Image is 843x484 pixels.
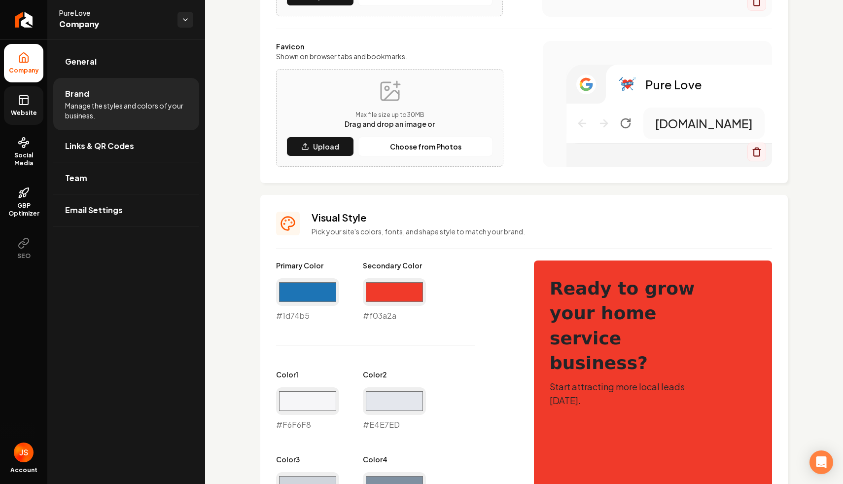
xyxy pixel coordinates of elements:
[618,74,637,94] img: Logo
[655,115,753,131] p: [DOMAIN_NAME]
[4,151,43,167] span: Social Media
[4,179,43,225] a: GBP Optimizer
[53,130,199,162] a: Links & QR Codes
[4,202,43,218] span: GBP Optimizer
[59,18,170,32] span: Company
[65,172,87,184] span: Team
[809,450,833,474] div: Open Intercom Messenger
[10,466,37,474] span: Account
[14,443,34,462] button: Open user button
[4,129,43,175] a: Social Media
[53,46,199,77] a: General
[65,88,89,100] span: Brand
[276,41,503,51] label: Favicon
[65,140,134,152] span: Links & QR Codes
[59,8,170,18] span: Pure Love
[363,454,426,464] label: Color 4
[65,56,97,68] span: General
[53,194,199,226] a: Email Settings
[7,109,41,117] span: Website
[313,142,339,151] p: Upload
[363,261,426,270] label: Secondary Color
[312,211,772,224] h3: Visual Style
[363,278,426,322] div: #f03a2a
[276,51,503,61] label: Shown on browser tabs and bookmarks.
[13,252,35,260] span: SEO
[276,370,339,379] label: Color 1
[390,142,461,151] p: Choose from Photos
[4,229,43,268] button: SEO
[645,76,702,92] p: Pure Love
[5,67,43,74] span: Company
[345,111,435,119] p: Max file size up to 30 MB
[345,119,435,128] span: Drag and drop an image or
[53,162,199,194] a: Team
[276,278,339,322] div: #1d74b5
[14,443,34,462] img: James Shamoun
[276,454,339,464] label: Color 3
[4,86,43,125] a: Website
[15,12,33,28] img: Rebolt Logo
[363,387,426,431] div: #E4E7ED
[363,370,426,379] label: Color 2
[276,261,339,270] label: Primary Color
[276,387,339,431] div: #F6F6F8
[312,226,772,236] p: Pick your site's colors, fonts, and shape style to match your brand.
[358,137,493,156] button: Choose from Photos
[286,137,354,156] button: Upload
[65,204,123,216] span: Email Settings
[65,101,187,120] span: Manage the styles and colors of your business.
